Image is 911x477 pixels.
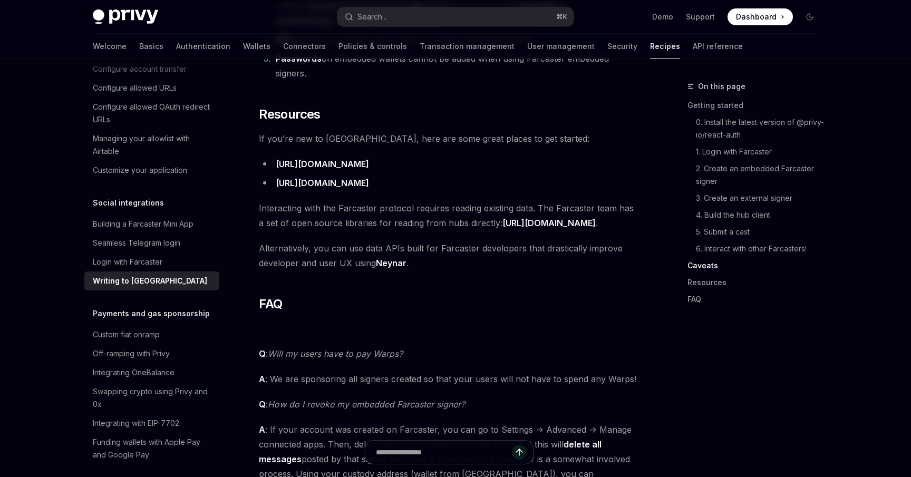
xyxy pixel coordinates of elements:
button: Send message [512,445,527,460]
a: 3. Create an external signer [687,190,827,207]
button: Toggle dark mode [801,8,818,25]
a: Security [607,34,637,59]
em: Will my users have to pay Warps? [268,348,403,359]
span: : [259,397,639,412]
a: Wallets [243,34,270,59]
div: Search... [357,11,387,23]
a: Dashboard [728,8,793,25]
a: Configure allowed OAuth redirect URLs [84,98,219,129]
a: Welcome [93,34,127,59]
strong: A [259,374,265,384]
a: Policies & controls [338,34,407,59]
a: Off-ramping with Privy [84,344,219,363]
strong: Q [259,348,266,359]
a: Building a Farcaster Mini App [84,215,219,233]
a: Writing to [GEOGRAPHIC_DATA] [84,271,219,290]
a: FAQ [687,291,827,308]
div: Customize your application [93,164,187,177]
span: Interacting with the Farcaster protocol requires reading existing data. The Farcaster team has a ... [259,201,639,230]
div: Custom fiat onramp [93,328,160,341]
div: Building a Farcaster Mini App [93,218,193,230]
a: Caveats [687,257,827,274]
div: Seamless Telegram login [93,237,180,249]
span: Resources [259,106,321,123]
div: Writing to [GEOGRAPHIC_DATA] [93,275,207,287]
span: Alternatively, you can use data APIs built for Farcaster developers that drastically improve deve... [259,241,639,270]
span: Dashboard [736,12,777,22]
a: Demo [652,12,673,22]
span: : [259,346,639,361]
a: Integrating with EIP-7702 [84,414,219,433]
h5: Payments and gas sponsorship [93,307,210,320]
a: Seamless Telegram login [84,233,219,252]
a: Neynar [376,258,406,269]
a: Recipes [650,34,680,59]
a: Swapping crypto using Privy and 0x [84,382,219,414]
span: : We are sponsoring all signers created so that your users will not have to spend any Warps! [259,372,639,386]
span: If you’re new to [GEOGRAPHIC_DATA], here are some great places to get started: [259,131,639,146]
div: Funding wallets with Apple Pay and Google Pay [93,436,213,461]
li: on embedded wallets cannot be added when using Farcaster embedded signers. [273,51,639,81]
a: User management [527,34,595,59]
div: Login with Farcaster [93,256,162,268]
a: Login with Farcaster [84,252,219,271]
div: Integrating with EIP-7702 [93,417,179,430]
div: Off-ramping with Privy [93,347,170,360]
strong: A [259,424,265,435]
div: Managing your allowlist with Airtable [93,132,213,158]
div: Swapping crypto using Privy and 0x [93,385,213,411]
span: FAQ [259,296,282,313]
a: Transaction management [420,34,515,59]
div: Configure allowed OAuth redirect URLs [93,101,213,126]
a: 5. Submit a cast [687,223,827,240]
a: [URL][DOMAIN_NAME] [502,218,596,229]
a: 1. Login with Farcaster [687,143,827,160]
a: Custom fiat onramp [84,325,219,344]
div: Integrating OneBalance [93,366,175,379]
em: How do I revoke my embedded Farcaster signer? [268,399,465,410]
button: Open search [337,7,574,26]
div: Configure allowed URLs [93,82,177,94]
a: Integrating OneBalance [84,363,219,382]
a: Support [686,12,715,22]
span: ⌘ K [556,13,567,21]
strong: Q [259,399,266,410]
a: Basics [139,34,163,59]
a: [URL][DOMAIN_NAME] [276,159,369,170]
a: API reference [693,34,743,59]
a: Resources [687,274,827,291]
a: Connectors [283,34,326,59]
a: Funding wallets with Apple Pay and Google Pay [84,433,219,464]
a: [URL][DOMAIN_NAME] [276,178,369,189]
span: On this page [698,80,745,93]
a: Configure allowed URLs [84,79,219,98]
a: Managing your allowlist with Airtable [84,129,219,161]
a: 0. Install the latest version of @privy-io/react-auth [687,114,827,143]
a: 6. Interact with other Farcasters! [687,240,827,257]
h5: Social integrations [93,197,164,209]
a: Getting started [687,97,827,114]
input: Ask a question... [376,441,512,464]
a: 4. Build the hub client [687,207,827,223]
a: 2. Create an embedded Farcaster signer [687,160,827,190]
img: dark logo [93,9,158,24]
a: Authentication [176,34,230,59]
a: Customize your application [84,161,219,180]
